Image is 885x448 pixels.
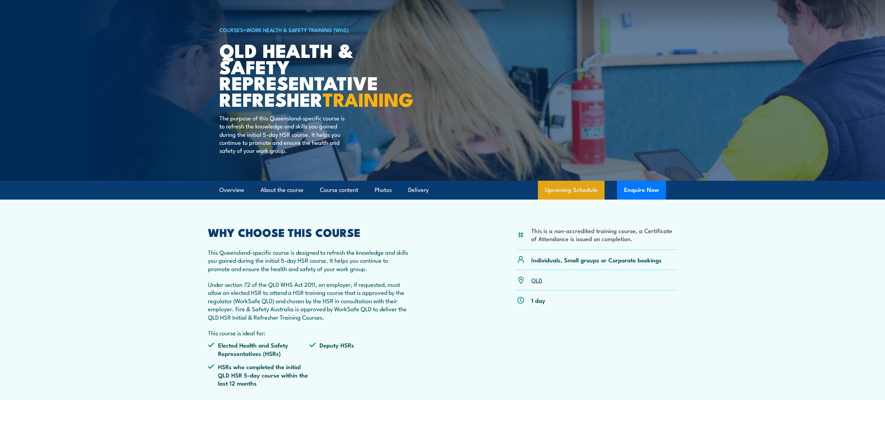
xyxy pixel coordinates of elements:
[208,280,412,321] p: Under section 72 of the QLD WHS Act 2011, an employer, if requested, must allow an elected HSR to...
[323,84,413,113] strong: TRAINING
[320,181,358,199] a: Course content
[208,363,310,387] li: HSRs who completed the initial QLD HSR 5-day course within the last 12 months
[309,341,411,357] li: Deputy HSRs
[531,296,545,304] p: 1 day
[375,181,392,199] a: Photos
[208,329,412,337] p: This course is ideal for:
[219,181,244,199] a: Overview
[531,226,677,243] li: This is a non-accredited training course, a Certificate of Attendance is issued on completion.
[408,181,429,199] a: Delivery
[219,114,347,155] p: The purpose of this Queensland-specific course is to refresh the knowledge and skills you gained ...
[219,26,243,33] a: COURSES
[538,181,605,200] a: Upcoming Schedule
[531,276,542,284] a: QLD
[208,341,310,357] li: Elected Health and Safety Representatives (HSRs)
[246,26,348,33] a: Work Health & Safety Training (WHS)
[617,181,666,200] button: Enquire Now
[261,181,303,199] a: About the course
[219,25,392,34] h6: >
[219,42,392,107] h1: QLD Health & Safety Representative Refresher
[531,256,662,264] p: Individuals, Small groups or Corporate bookings
[208,227,412,237] h2: WHY CHOOSE THIS COURSE
[208,248,412,272] p: This Queensland-specific course is designed to refresh the knowledge and skills you gained during...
